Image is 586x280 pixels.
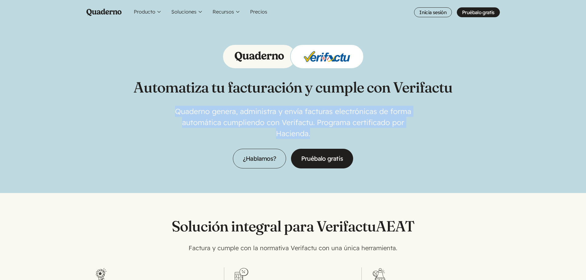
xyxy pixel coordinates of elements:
img: Logo of Verifactu [302,49,352,64]
h1: Automatiza tu facturación y cumple con Verifactu [134,79,452,96]
h2: Solución integral para Verifactu [94,218,492,235]
abbr: Agencia Estatal de Administración Tributaria [376,217,414,235]
img: Logo of Quaderno [235,51,284,62]
p: Quaderno genera, administra y envía facturas electrónicas de forma automática cumpliendo con Veri... [170,106,416,139]
a: ¿Hablamos? [233,149,286,168]
p: Factura y cumple con la normativa Verifactu con una única herramienta. [170,243,416,253]
a: Inicia sesión [414,7,452,17]
a: Pruébalo gratis [457,7,500,17]
a: Pruébalo gratis [291,149,353,168]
